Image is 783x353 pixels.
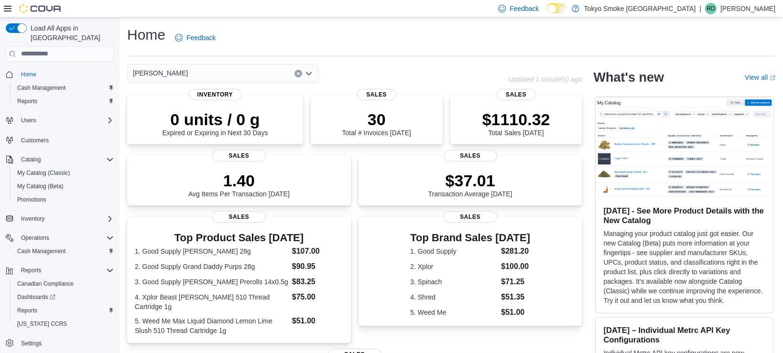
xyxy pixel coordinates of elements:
[593,70,663,85] h2: What's new
[13,181,67,192] a: My Catalog (Beta)
[17,135,53,146] a: Customers
[17,213,114,225] span: Inventory
[584,3,696,14] p: Tokyo Smoke [GEOGRAPHIC_DATA]
[13,82,69,94] a: Cash Management
[547,3,567,13] input: Dark Mode
[510,4,539,13] span: Feedback
[17,232,114,244] span: Operations
[162,110,268,129] p: 0 units / 0 g
[19,4,62,13] img: Cova
[603,325,765,344] h3: [DATE] – Individual Metrc API Key Configurations
[292,291,343,303] dd: $75.00
[17,293,55,301] span: Dashboards
[292,261,343,272] dd: $90.95
[410,277,497,287] dt: 3. Spinach
[21,137,49,144] span: Customers
[17,169,70,177] span: My Catalog (Classic)
[2,114,118,127] button: Users
[188,171,290,198] div: Avg Items Per Transaction [DATE]
[21,117,36,124] span: Users
[13,246,114,257] span: Cash Management
[17,97,37,105] span: Reports
[17,307,37,314] span: Reports
[13,305,114,316] span: Reports
[17,69,40,80] a: Home
[17,265,114,276] span: Reports
[13,167,74,179] a: My Catalog (Classic)
[705,3,717,14] div: Rob Davies
[21,156,41,163] span: Catalog
[135,246,288,256] dt: 1. Good Supply [PERSON_NAME] 28g
[410,292,497,302] dt: 4. Shred
[10,180,118,193] button: My Catalog (Beta)
[212,150,266,161] span: Sales
[410,308,497,317] dt: 5. Weed Me
[162,110,268,137] div: Expired or Expiring in Next 30 Days
[212,211,266,223] span: Sales
[482,110,550,129] p: $1110.32
[482,110,550,137] div: Total Sales [DATE]
[428,171,512,190] p: $37.01
[410,232,530,244] h3: Top Brand Sales [DATE]
[292,315,343,327] dd: $51.00
[27,23,114,43] span: Load All Apps in [GEOGRAPHIC_DATA]
[17,115,114,126] span: Users
[496,89,536,100] span: Sales
[188,171,290,190] p: 1.40
[135,232,343,244] h3: Top Product Sales [DATE]
[2,264,118,277] button: Reports
[13,96,114,107] span: Reports
[13,194,50,205] a: Promotions
[10,193,118,206] button: Promotions
[10,304,118,317] button: Reports
[135,262,288,271] dt: 2. Good Supply Grand Daddy Purps 28g
[501,307,530,318] dd: $51.00
[342,110,411,137] div: Total # Invoices [DATE]
[13,278,114,289] span: Canadian Compliance
[21,234,49,242] span: Operations
[10,81,118,95] button: Cash Management
[13,318,114,330] span: Washington CCRS
[17,182,64,190] span: My Catalog (Beta)
[10,317,118,331] button: [US_STATE] CCRS
[17,134,114,146] span: Customers
[13,167,114,179] span: My Catalog (Classic)
[17,213,48,225] button: Inventory
[501,246,530,257] dd: $281.20
[410,246,497,256] dt: 1. Good Supply
[171,28,219,47] a: Feedback
[2,212,118,225] button: Inventory
[135,316,288,335] dt: 5. Weed Me Max Liquid Diamond Lemon Lime Slush 510 Thread Cartridge 1g
[135,292,288,311] dt: 4. Xplor Beast [PERSON_NAME] 510 Thread Cartridge 1g
[10,166,118,180] button: My Catalog (Classic)
[357,89,396,100] span: Sales
[21,71,36,78] span: Home
[133,67,188,79] span: [PERSON_NAME]
[10,245,118,258] button: Cash Management
[17,154,114,165] span: Catalog
[10,95,118,108] button: Reports
[17,247,65,255] span: Cash Management
[294,70,302,77] button: Clear input
[745,74,775,81] a: View allExternal link
[17,280,74,288] span: Canadian Compliance
[444,211,497,223] span: Sales
[428,171,512,198] div: Transaction Average [DATE]
[186,33,216,43] span: Feedback
[603,206,765,225] h3: [DATE] - See More Product Details with the New Catalog
[17,154,44,165] button: Catalog
[13,194,114,205] span: Promotions
[17,84,65,92] span: Cash Management
[13,96,41,107] a: Reports
[13,318,71,330] a: [US_STATE] CCRS
[720,3,775,14] p: [PERSON_NAME]
[699,3,701,14] p: |
[127,25,165,44] h1: Home
[707,3,715,14] span: RD
[508,75,582,83] p: Updated 1 minute(s) ago
[292,246,343,257] dd: $107.00
[603,229,765,305] p: Managing your product catalog just got easier. Our new Catalog (Beta) puts more information at yo...
[21,340,42,347] span: Settings
[501,261,530,272] dd: $100.00
[13,305,41,316] a: Reports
